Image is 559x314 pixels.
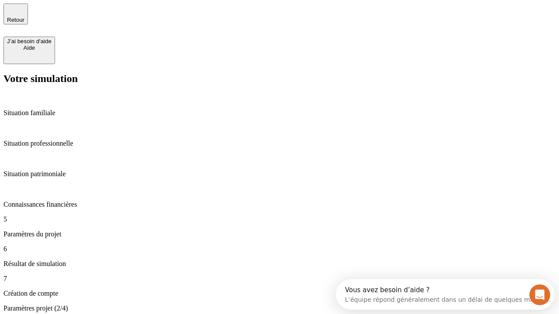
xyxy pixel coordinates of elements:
[3,73,556,85] h2: Votre simulation
[3,230,556,238] p: Paramètres du projet
[3,140,556,147] p: Situation professionnelle
[3,170,556,178] p: Situation patrimoniale
[7,17,24,23] span: Retour
[3,3,241,27] div: Ouvrir le Messenger Intercom
[3,245,556,253] p: 6
[3,304,556,312] p: Paramètres projet (2/4)
[3,290,556,297] p: Création de compte
[7,44,52,51] div: Aide
[529,284,550,305] iframe: Intercom live chat
[3,109,556,117] p: Situation familiale
[3,201,556,208] p: Connaissances financières
[7,38,52,44] div: J’ai besoin d'aide
[3,215,556,223] p: 5
[336,279,555,310] iframe: Intercom live chat discovery launcher
[9,7,215,14] div: Vous avez besoin d’aide ?
[9,14,215,24] div: L’équipe répond généralement dans un délai de quelques minutes.
[3,260,556,268] p: Résultat de simulation
[3,37,55,64] button: J’ai besoin d'aideAide
[3,3,28,24] button: Retour
[3,275,556,283] p: 7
